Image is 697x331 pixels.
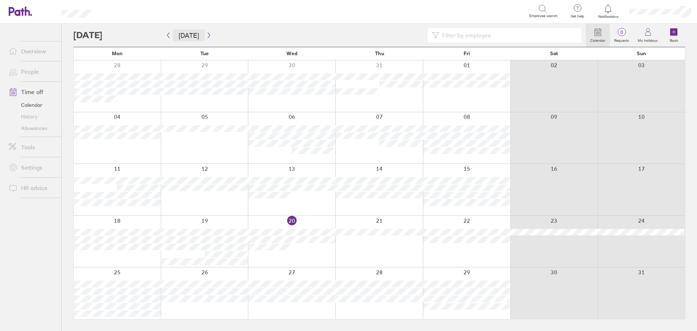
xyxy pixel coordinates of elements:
[566,14,589,19] span: Get help
[637,51,646,56] span: Sun
[3,181,61,195] a: HR advice
[3,85,61,99] a: Time off
[3,111,61,122] a: History
[610,24,633,47] a: 0Requests
[439,28,577,42] input: Filter by employee
[3,99,61,111] a: Calendar
[464,51,470,56] span: Fri
[633,36,662,43] label: My holidays
[586,36,610,43] label: Calendar
[596,15,620,19] span: Notifications
[200,51,209,56] span: Tue
[665,36,682,43] label: Book
[610,29,633,35] span: 0
[3,64,61,79] a: People
[173,29,205,41] button: [DATE]
[3,122,61,134] a: Allowances
[550,51,558,56] span: Sat
[662,24,685,47] a: Book
[3,44,61,58] a: Overview
[610,36,633,43] label: Requests
[112,8,130,14] div: Search
[3,160,61,175] a: Settings
[375,51,384,56] span: Thu
[529,14,558,18] span: Employee search
[633,24,662,47] a: My holidays
[3,140,61,154] a: Tools
[286,51,297,56] span: Wed
[596,4,620,19] a: Notifications
[112,51,123,56] span: Mon
[586,24,610,47] a: Calendar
